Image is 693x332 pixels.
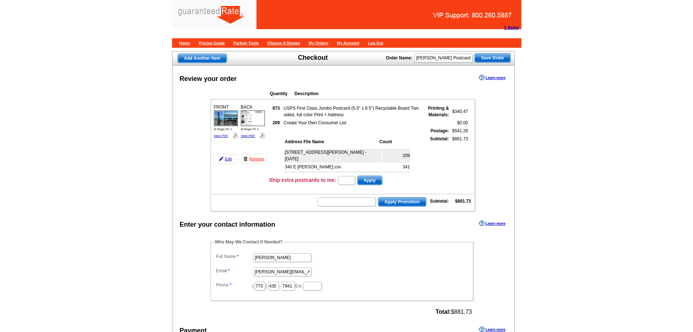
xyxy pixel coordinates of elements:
strong: Printing & Materials: [428,106,449,117]
strong: 1 Items [504,25,519,30]
strong: 209 [272,120,280,125]
td: Create Your Own Consumer List [283,119,421,126]
a: Partner Tools [233,41,259,45]
img: pdf_logo.png [232,133,238,138]
legend: Who May We Contact If Needed? [214,239,283,245]
strong: 873 [272,106,280,111]
strong: Subtotal: [430,136,449,141]
img: pdf_logo.png [259,133,265,138]
iframe: LiveChat chat widget [591,309,693,332]
button: Save Order [474,53,511,63]
a: Edit [213,154,238,164]
a: My Orders [308,41,328,45]
th: Quantity [270,90,294,97]
div: Enter your contact information [180,220,275,230]
img: small-thumb.jpg [214,110,238,126]
td: USPS First Class Jumbo Postcard (5.5" x 8.5") Recyclable Board Two sided, full color Print + Address [283,105,421,118]
th: Count [379,138,410,145]
button: Apply Promotion [378,197,426,207]
td: $340.47 [450,105,468,118]
strong: Total: [435,309,451,315]
th: Address File Name [284,138,378,145]
a: View PDF [241,134,255,138]
div: Review your order [180,74,237,84]
td: 27 [382,171,410,179]
td: $0.00 [450,119,468,126]
strong: Order Name: [386,55,413,60]
td: 341 [382,163,410,171]
div: FRONT [213,103,239,140]
a: Learn more [479,220,505,226]
strong: Subtotal: [430,199,449,204]
span: $881.73 [435,309,472,315]
strong: $881.73 [455,199,471,204]
label: Full Name [216,253,252,260]
strong: Postage: [430,128,449,133]
span: Apply [358,176,382,185]
img: small-thumb.jpg [241,110,265,126]
td: 340 E [PERSON_NAME].csv [284,163,382,171]
td: $881.73 [450,135,468,173]
a: Remove [241,154,267,164]
a: Pricing Guide [199,41,225,45]
h1: Checkout [298,54,328,62]
a: My Account [337,41,359,45]
td: $541.26 [450,127,468,134]
label: Phone [216,282,252,288]
label: Email [216,267,252,274]
dd: ( ) - Ext. [214,280,470,291]
h3: Ship extra postcards to me: [269,177,336,183]
a: Log Out [368,41,383,45]
a: Learn more [479,75,505,81]
img: trashcan-icon.gif [243,157,248,161]
span: St Regis PC 2 [241,128,259,131]
span: Save Order [475,54,510,62]
div: BACK [240,103,266,140]
a: Home [179,41,191,45]
td: 222_N_Columbus.csv [284,171,382,179]
a: Add Another Item [178,54,227,63]
span: Apply Promotion [378,198,426,206]
span: St Regis PC 1 [214,128,232,131]
td: [STREET_ADDRESS][PERSON_NAME] - [DATE] [284,149,382,163]
a: View PDF [214,134,228,138]
th: Description [294,90,427,97]
button: Apply [357,176,382,185]
td: 209 [382,149,410,163]
img: pencil-icon.gif [219,157,223,161]
a: Choose A Design [267,41,300,45]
